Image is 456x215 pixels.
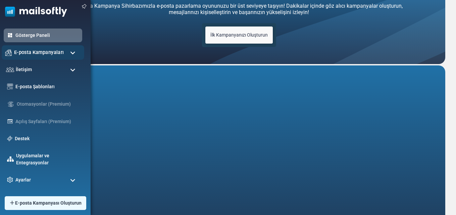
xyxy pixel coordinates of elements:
a: E-posta Şablonları [15,83,79,90]
a: Gösterge Paneli [15,32,79,39]
img: dashboard-icon-active.svg [7,32,13,38]
img: landing_pages.svg [7,118,13,124]
img: support-icon.svg [7,136,12,141]
font: İlk Kampanyanızı Oluşturun [210,32,268,38]
img: workflow.svg [7,100,14,108]
font: E-posta Kampanya Sihirbazımızla e-posta pazarlama oyununuzu bir üst seviyeye taşıyın! Dakikalar i... [75,3,403,15]
font: İletişim [16,67,32,72]
a: Uygulamalar ve Entegrasyonlar [16,152,79,166]
font: Uygulamalar ve Entegrasyonlar [16,153,49,165]
img: campaigns-icon.png [5,49,12,56]
font: E-posta Kampanyası Oluşturun [15,200,82,206]
a: Destek [15,135,79,142]
font: E-posta Şablonları [15,84,55,89]
img: settings-icon.svg [7,177,13,183]
img: contacts-icon.svg [6,67,14,72]
font: Destek [15,136,30,141]
font: Gösterge Paneli [15,33,50,38]
img: email-templates-icon.svg [7,84,13,90]
font: E-posta Kampanyaları [14,49,64,55]
font: Ayarlar [15,177,31,182]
